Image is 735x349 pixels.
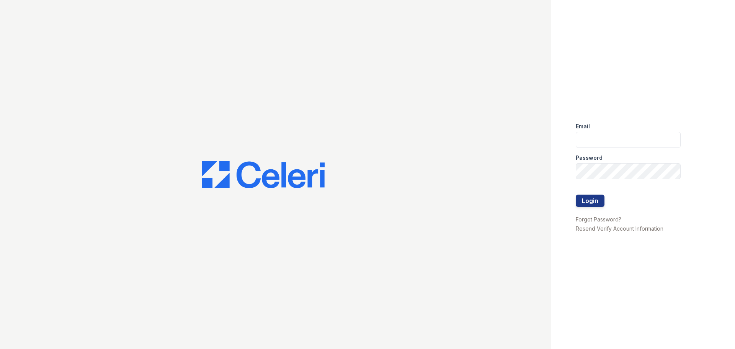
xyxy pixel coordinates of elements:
[576,154,603,162] label: Password
[202,161,325,188] img: CE_Logo_Blue-a8612792a0a2168367f1c8372b55b34899dd931a85d93a1a3d3e32e68fde9ad4.png
[576,216,621,223] a: Forgot Password?
[576,225,663,232] a: Resend Verify Account Information
[576,195,604,207] button: Login
[576,123,590,130] label: Email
